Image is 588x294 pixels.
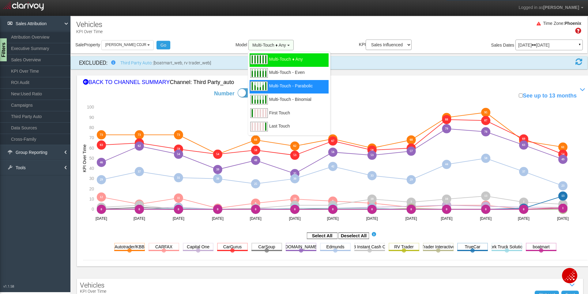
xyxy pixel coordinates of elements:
[89,156,94,161] text: 50
[331,151,334,154] text: 56
[138,133,141,136] text: 73
[248,40,294,50] button: Multi-Touch ♦ Any
[543,5,579,10] span: [PERSON_NAME]
[177,133,180,136] text: 73
[410,200,412,204] text: 7
[410,149,413,153] text: 57
[178,208,179,211] text: 0
[561,194,564,198] text: 13
[250,120,268,133] img: lasttouch.svg
[331,139,334,143] text: 67
[332,208,334,211] text: 0
[101,208,102,211] text: 0
[562,207,564,210] text: 1
[565,21,581,27] div: Phoenix
[89,146,94,151] text: 60
[138,144,141,148] text: 62
[410,208,412,211] text: 0
[178,205,179,209] text: 2
[217,208,218,211] text: 0
[445,197,448,201] text: 10
[523,205,525,209] text: 2
[371,208,373,211] text: 0
[410,178,413,181] text: 29
[557,216,569,221] text: [DATE]
[87,105,94,110] text: 100
[359,40,412,50] label: KPI
[561,145,564,149] text: 61
[332,207,334,210] text: 1
[371,174,374,177] text: 33
[514,0,588,15] a: Logged in as[PERSON_NAME]
[178,207,179,210] text: 1
[100,161,103,164] text: 46
[255,201,256,205] text: 6
[89,125,94,130] text: 80
[366,40,412,50] select: KPI
[578,85,587,94] i: Show / Hide Performance Chart
[294,204,296,207] text: 4
[156,41,170,49] button: Go
[441,216,452,221] text: [DATE]
[410,207,412,210] text: 1
[366,216,378,221] text: [DATE]
[255,208,256,211] text: 0
[484,111,487,114] text: 95
[523,200,525,204] text: 7
[100,195,103,199] text: 12
[80,289,106,294] p: KPI Over Time
[371,148,374,152] text: 58
[269,72,305,80] span: Multi-Touch - Even
[138,170,141,173] text: 37
[80,281,104,289] span: Vehicles
[577,41,582,51] a: ▼
[561,158,564,161] text: 49
[252,43,286,48] span: Multi-Touch ♦ Any
[293,197,296,201] text: 10
[484,130,487,133] text: 76
[89,135,94,140] text: 70
[518,5,543,10] span: Logged in as
[269,99,311,107] span: Multi-Touch - Binomial
[445,118,448,121] text: 88
[250,216,262,221] text: [DATE]
[293,172,296,175] text: 35
[522,139,525,143] text: 67
[134,216,145,221] text: [DATE]
[410,204,412,208] text: 3
[177,147,180,151] text: 59
[82,144,87,172] text: KPI Over Time
[216,152,219,156] text: 54
[89,176,94,181] text: 30
[96,216,107,221] text: [DATE]
[484,194,487,198] text: 13
[331,137,334,140] text: 69
[293,144,296,148] text: 62
[269,86,313,94] span: Multi-Touch - Parabolic
[445,116,448,119] text: 90
[152,60,211,65] span: : [boatmart_web, rv trader_web]
[120,60,152,65] a: Third Party Auto
[445,127,448,130] text: 79
[371,146,374,150] text: 60
[371,207,373,210] text: 1
[254,148,257,152] text: 58
[101,40,154,50] button: [PERSON_NAME] CDJR
[170,79,234,85] span: Channel: third party_auto
[446,208,447,211] text: 0
[254,138,257,142] text: 68
[327,216,339,221] text: [DATE]
[254,158,257,162] text: 48
[250,80,268,92] img: multitouchparabolic.svg
[216,168,219,171] text: 39
[541,21,564,27] div: Time Zone:
[518,43,580,47] p: [DATE] [DATE]
[138,141,141,145] text: 65
[138,205,140,209] text: 2
[138,208,140,211] text: 0
[83,78,587,86] div: BACK TO CHANNEL SUMMARY
[332,204,334,207] text: 4
[480,216,492,221] text: [DATE]
[250,94,268,106] img: multitouchbinomial.svg
[410,138,413,142] text: 68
